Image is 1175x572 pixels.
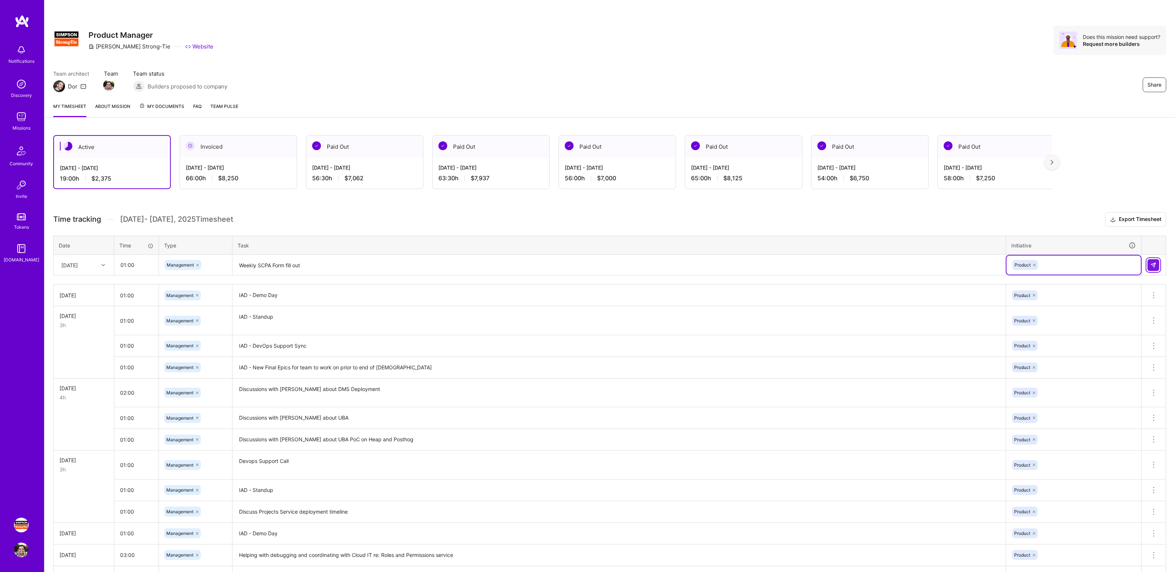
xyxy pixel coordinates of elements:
[80,83,86,89] i: icon Mail
[438,164,543,171] div: [DATE] - [DATE]
[148,83,227,90] span: Builders proposed to company
[59,466,108,473] div: 3h
[1014,390,1030,395] span: Product
[1014,437,1030,442] span: Product
[233,256,1005,275] textarea: Weekly SCPA Form fill out
[597,174,616,182] span: $7,000
[186,141,195,150] img: Invoiced
[16,192,27,200] div: Invite
[17,213,26,220] img: tokens
[114,311,159,330] input: HH:MM
[210,104,238,109] span: Team Pulse
[59,321,108,329] div: 3h
[159,236,232,255] th: Type
[1147,259,1160,271] div: null
[104,70,118,77] span: Team
[233,480,1005,500] textarea: IAD - Standup
[1083,40,1160,47] div: Request more builders
[559,135,676,158] div: Paid Out
[166,487,194,493] span: Management
[1014,365,1030,370] span: Product
[1011,241,1136,250] div: Initiative
[167,262,194,268] span: Management
[12,518,30,532] a: Simpson Strong-Tie: Product Manager
[53,215,101,224] span: Time tracking
[11,91,32,99] div: Discovery
[306,135,423,158] div: Paid Out
[723,174,742,182] span: $8,125
[95,102,130,117] a: About Mission
[133,70,227,77] span: Team status
[685,135,802,158] div: Paid Out
[166,552,194,558] span: Management
[166,318,194,323] span: Management
[64,142,72,151] img: Active
[565,164,670,171] div: [DATE] - [DATE]
[1014,293,1030,298] span: Product
[180,135,297,158] div: Invoiced
[59,551,108,559] div: [DATE]
[233,358,1005,378] textarea: IAD - New Final Epics for team to work on prior to end of [DEMOGRAPHIC_DATA]
[166,390,194,395] span: Management
[817,174,922,182] div: 54:00 h
[166,365,194,370] span: Management
[565,174,670,182] div: 56:00 h
[1147,81,1161,88] span: Share
[103,80,114,91] img: Team Member Avatar
[1014,487,1030,493] span: Product
[114,408,159,428] input: HH:MM
[166,343,194,348] span: Management
[850,174,869,182] span: $6,750
[61,261,78,269] div: [DATE]
[59,456,108,464] div: [DATE]
[1059,32,1077,49] img: Avatar
[53,80,65,92] img: Team Architect
[53,26,80,52] img: Company Logo
[4,256,39,264] div: [DOMAIN_NAME]
[312,174,417,182] div: 56:30 h
[166,437,194,442] span: Management
[565,141,574,150] img: Paid Out
[166,415,194,421] span: Management
[438,141,447,150] img: Paid Out
[114,545,159,565] input: HH:MM
[166,293,194,298] span: Management
[166,531,194,536] span: Management
[14,109,29,124] img: teamwork
[53,102,86,117] a: My timesheet
[59,529,108,537] div: [DATE]
[232,236,1006,255] th: Task
[59,384,108,392] div: [DATE]
[120,215,233,224] span: [DATE] - [DATE] , 2025 Timesheet
[1051,160,1053,165] img: right
[114,480,159,500] input: HH:MM
[115,255,158,275] input: HH:MM
[60,164,164,172] div: [DATE] - [DATE]
[119,242,153,249] div: Time
[233,336,1005,356] textarea: IAD - DevOps Support Sync
[88,43,170,50] div: [PERSON_NAME] Strong-Tie
[233,285,1005,305] textarea: IAD - Demo Day
[433,135,549,158] div: Paid Out
[166,509,194,514] span: Management
[1014,552,1030,558] span: Product
[8,57,35,65] div: Notifications
[14,178,29,192] img: Invite
[1105,212,1166,227] button: Export Timesheet
[114,286,159,305] input: HH:MM
[14,43,29,57] img: bell
[218,174,238,182] span: $8,250
[114,524,159,543] input: HH:MM
[233,545,1005,565] textarea: Helping with debugging and coordinating with Cloud IT re: Roles and Permissions service
[312,141,321,150] img: Paid Out
[54,236,114,255] th: Date
[691,164,796,171] div: [DATE] - [DATE]
[60,175,164,182] div: 19:00 h
[88,30,213,40] h3: Product Manager
[68,83,77,90] div: Dor
[14,518,29,532] img: Simpson Strong-Tie: Product Manager
[691,141,700,150] img: Paid Out
[811,135,928,158] div: Paid Out
[12,142,30,160] img: Community
[88,44,94,50] i: icon CompanyGray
